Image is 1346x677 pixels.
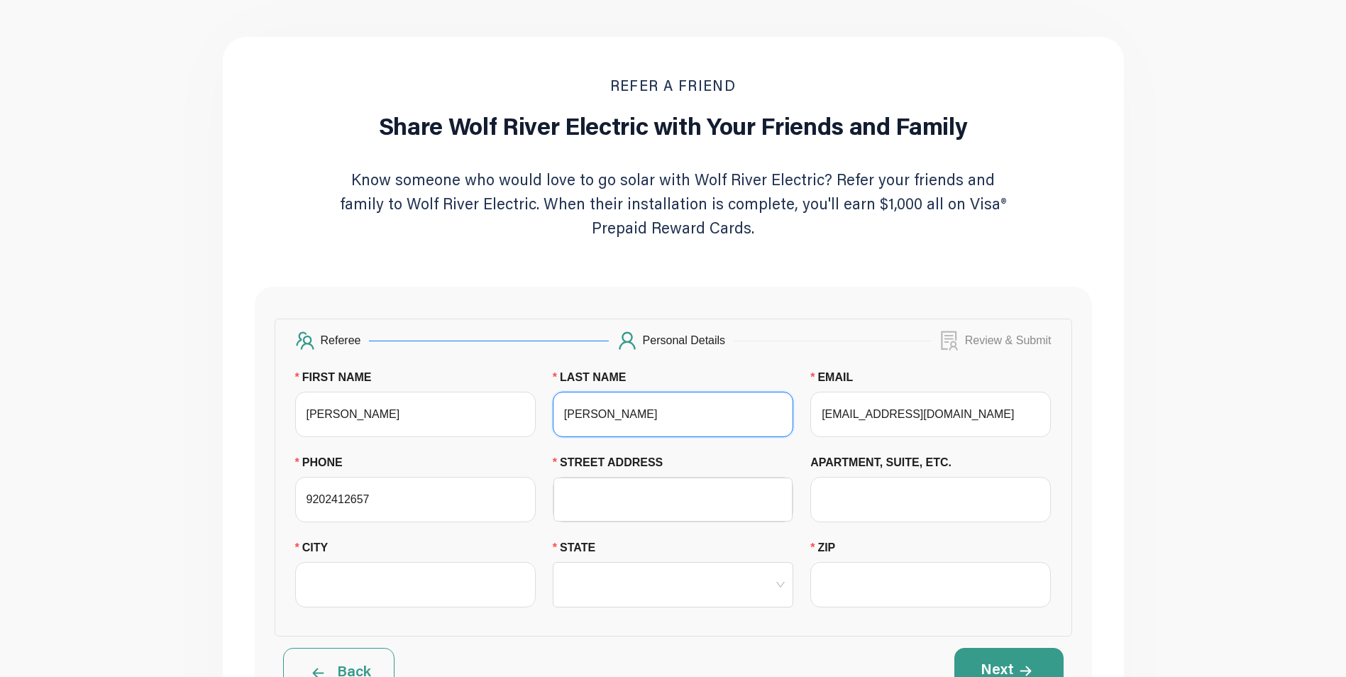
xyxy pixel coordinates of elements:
[610,71,737,99] div: refer a friend
[965,331,1052,351] div: Review & Submit
[643,331,734,351] div: Personal Details
[295,562,536,607] input: CITY
[339,167,1008,240] p: Know someone who would love to go solar with Wolf River Electric? Refer your friends and family t...
[295,392,536,437] input: FIRST NAME
[810,477,1051,522] input: Apartment, Suite, etc.
[939,331,959,351] span: solution
[321,331,370,351] div: Referee
[553,369,637,386] label: LAST NAME
[553,454,674,471] label: STREET ADDRESS
[295,454,353,471] label: PHONE
[295,369,382,386] label: FIRST NAME
[562,478,784,521] input: STREET ADDRESS
[810,392,1051,437] input: EMAIL
[617,331,637,351] span: user
[810,454,962,471] label: Apartment, Suite, etc.
[553,539,607,556] label: STATE
[810,539,846,556] label: ZIP
[810,562,1051,607] input: ZIP
[810,369,864,386] label: EMAIL
[295,539,339,556] label: CITY
[553,392,793,437] input: LAST NAME
[295,331,315,351] span: team
[295,477,536,522] input: PHONE
[379,114,968,138] h1: Share Wolf River Electric with Your Friends and Family
[561,563,785,607] input: STATE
